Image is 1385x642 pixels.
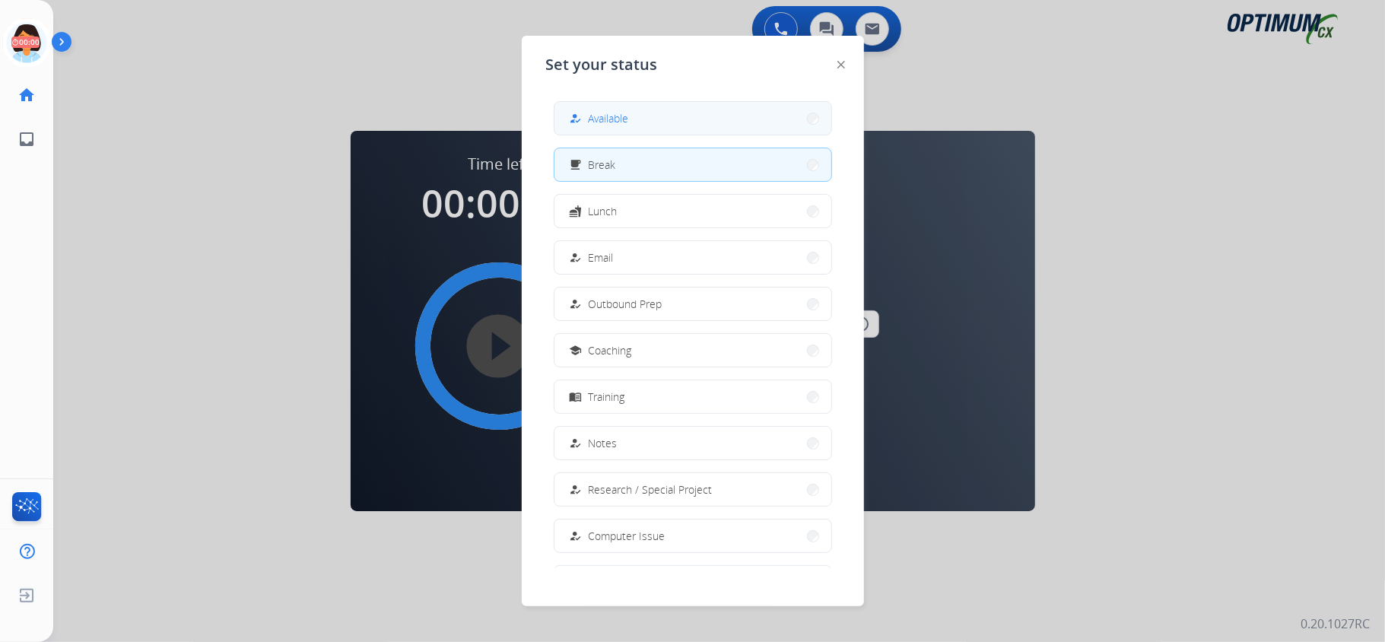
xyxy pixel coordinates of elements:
[837,61,845,68] img: close-button
[569,205,582,218] mat-icon: fastfood
[569,437,582,450] mat-icon: how_to_reg
[569,297,582,310] mat-icon: how_to_reg
[554,427,831,459] button: Notes
[1301,615,1370,633] p: 0.20.1027RC
[589,110,629,126] span: Available
[554,380,831,413] button: Training
[589,435,618,451] span: Notes
[546,54,658,75] span: Set your status
[554,566,831,599] button: Internet Issue
[554,288,831,320] button: Outbound Prep
[569,483,582,496] mat-icon: how_to_reg
[554,334,831,367] button: Coaching
[589,296,662,312] span: Outbound Prep
[554,241,831,274] button: Email
[569,390,582,403] mat-icon: menu_book
[554,102,831,135] button: Available
[17,130,36,148] mat-icon: inbox
[589,203,618,219] span: Lunch
[554,195,831,227] button: Lunch
[554,473,831,506] button: Research / Special Project
[589,157,616,173] span: Break
[569,112,582,125] mat-icon: how_to_reg
[554,520,831,552] button: Computer Issue
[589,528,665,544] span: Computer Issue
[569,344,582,357] mat-icon: school
[569,158,582,171] mat-icon: free_breakfast
[589,389,625,405] span: Training
[589,481,713,497] span: Research / Special Project
[554,148,831,181] button: Break
[589,342,632,358] span: Coaching
[589,249,614,265] span: Email
[17,86,36,104] mat-icon: home
[569,251,582,264] mat-icon: how_to_reg
[569,529,582,542] mat-icon: how_to_reg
